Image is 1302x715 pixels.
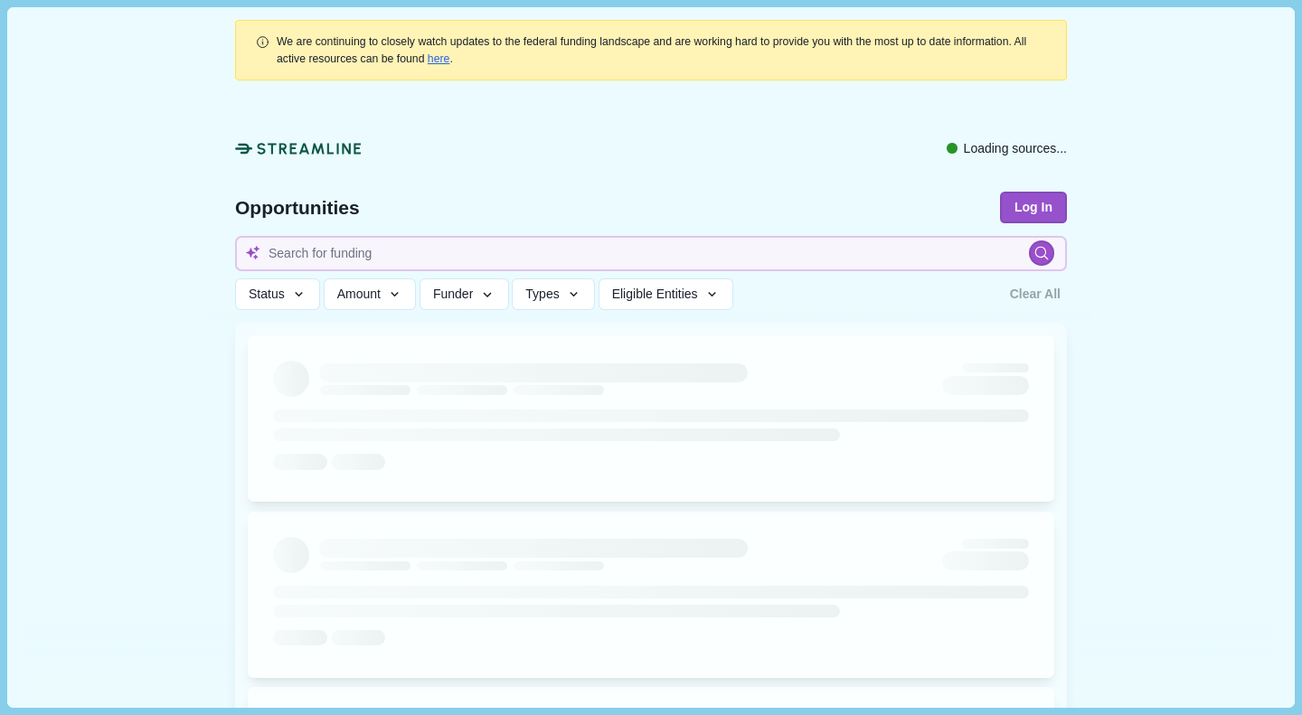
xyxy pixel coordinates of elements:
[249,287,285,302] span: Status
[420,278,509,310] button: Funder
[235,198,360,217] span: Opportunities
[964,139,1067,158] span: Loading sources...
[433,287,473,302] span: Funder
[235,278,320,310] button: Status
[1004,278,1067,310] button: Clear All
[599,278,733,310] button: Eligible Entities
[612,287,698,302] span: Eligible Entities
[525,287,559,302] span: Types
[277,35,1026,64] span: We are continuing to closely watch updates to the federal funding landscape and are working hard ...
[235,236,1067,271] input: Search for funding
[337,287,381,302] span: Amount
[277,33,1047,67] div: .
[324,278,417,310] button: Amount
[512,278,595,310] button: Types
[1000,192,1067,223] button: Log In
[428,52,450,65] a: here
